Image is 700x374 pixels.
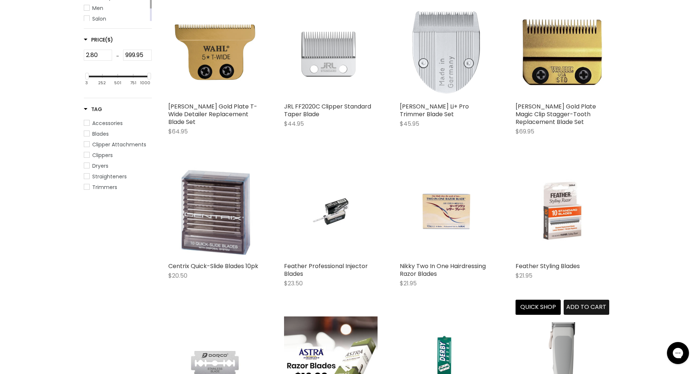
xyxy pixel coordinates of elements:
div: 501 [114,81,121,85]
input: Max Price [123,50,152,61]
div: - [112,50,123,63]
img: JRL FF2020C Clipper Standard Taper Blade [284,5,378,99]
h3: Tag [84,106,102,113]
h3: Price($) [84,36,113,43]
img: Wahl Gold Plate T-Wide Detailer Replacement Blade Set [168,5,262,99]
span: Accessories [92,120,123,127]
a: Accessories [84,119,152,127]
img: Feather Professional Injector Blades [299,165,362,259]
span: $20.50 [168,271,187,280]
a: [PERSON_NAME] Gold Plate T-Wide Detailer Replacement Blade Set [168,102,257,126]
img: Nikky Two In One Hairdressing Razor Blades [415,165,478,259]
button: Add to cart [564,300,609,314]
span: ($) [105,36,113,43]
span: $44.95 [284,120,304,128]
span: Add to cart [566,303,606,311]
a: Feather Professional Injector Blades [284,262,368,278]
div: 1000 [140,81,150,85]
span: Dryers [92,162,108,170]
span: $64.95 [168,127,188,136]
a: Clipper Attachments [84,140,152,149]
span: Clipper Attachments [92,141,146,148]
a: JRL FF2020C Clipper Standard Taper Blade [284,102,371,118]
a: Centrix Quick-Slide Blades 10pk [168,262,258,270]
a: Trimmers [84,183,152,191]
span: $69.95 [516,127,534,136]
a: Feather Styling Blades [516,165,609,259]
a: [PERSON_NAME] Gold Plate Magic Clip Stagger-Tooth Replacement Blade Set [516,102,596,126]
a: Nikky Two In One Hairdressing Razor Blades [400,262,486,278]
a: Clippers [84,151,152,159]
span: $45.95 [400,120,419,128]
a: Blades [84,130,152,138]
div: 3 [85,81,88,85]
a: Feather Styling Blades [516,262,580,270]
a: Straighteners [84,172,152,181]
div: 252 [98,81,106,85]
input: Min Price [84,50,112,61]
button: Quick shop [516,300,561,314]
span: Salon [92,15,106,22]
a: Feather Professional Injector Blades [284,165,378,259]
span: Clippers [92,152,113,159]
span: Men [92,4,103,12]
span: $21.95 [516,271,532,280]
iframe: Gorgias live chat messenger [663,339,693,367]
a: Nikky Two In One Hairdressing Razor Blades [400,165,493,259]
span: Price [84,36,113,43]
img: Wahl Gold Plate Magic Clip Stagger-Tooth Replacement Blade Set [516,5,609,99]
a: Dryers [84,162,152,170]
a: Centrix Quick-Slide Blades 10pk [168,165,262,259]
a: Salon [84,15,148,23]
span: $23.50 [284,279,303,288]
span: Straighteners [92,173,127,180]
a: [PERSON_NAME] Li+ Pro Trimmer Blade Set [400,102,469,118]
span: Blades [92,130,109,138]
a: Men [84,4,148,12]
span: $21.95 [400,279,417,288]
div: 751 [130,81,136,85]
span: Trimmers [92,184,117,191]
img: Wahl Li+ Pro Trimmer Blade Set [400,5,493,99]
img: Centrix Quick-Slide Blades 10pk [171,165,259,259]
img: Feather Styling Blades [531,165,593,259]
